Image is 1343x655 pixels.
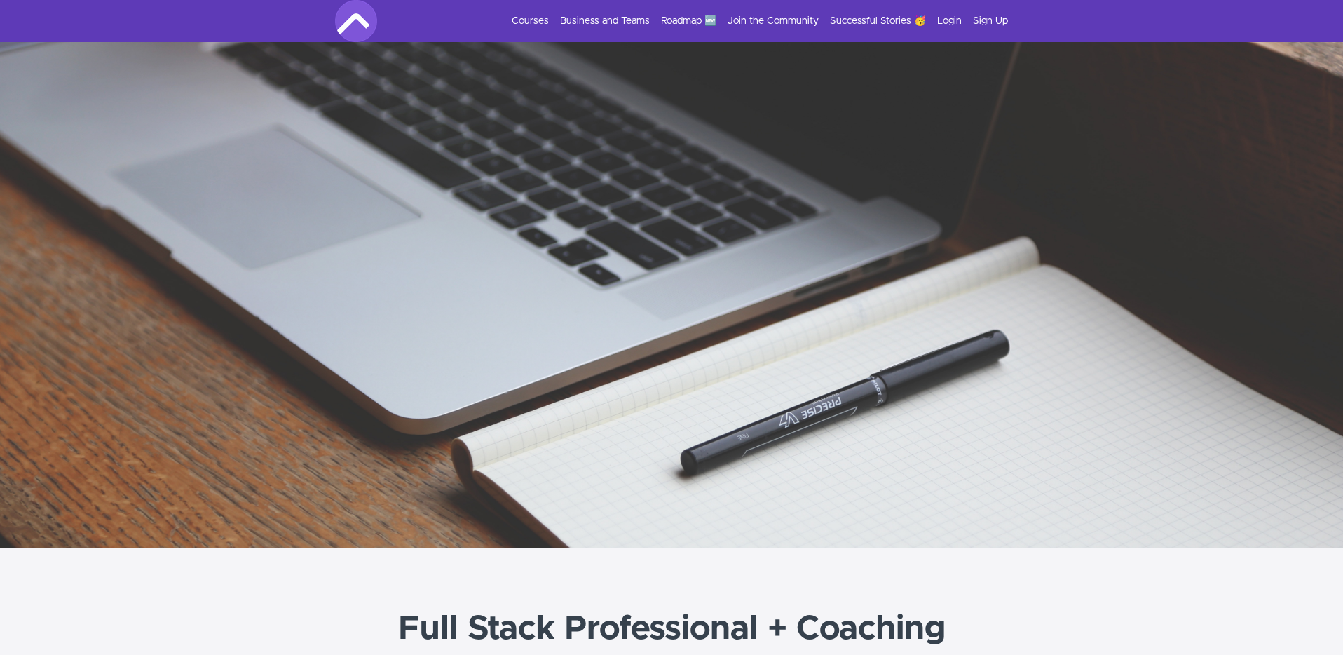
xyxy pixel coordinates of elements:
[661,14,716,28] a: Roadmap 🆕
[830,14,926,28] a: Successful Stories 🥳
[973,14,1008,28] a: Sign Up
[728,14,819,28] a: Join the Community
[560,14,650,28] a: Business and Teams
[512,14,549,28] a: Courses
[14,604,1329,654] h1: Full Stack Professional + Coaching
[937,14,962,28] a: Login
